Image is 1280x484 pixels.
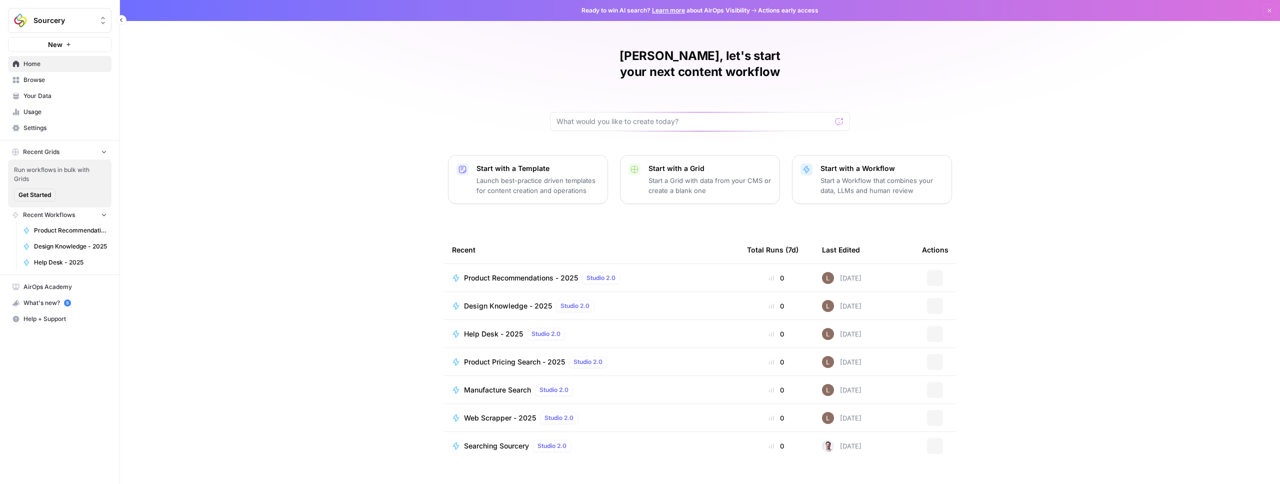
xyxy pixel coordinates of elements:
[34,226,107,235] span: Product Recommendations - 2025
[8,311,111,327] button: Help + Support
[544,413,573,422] span: Studio 2.0
[18,254,111,270] a: Help Desk - 2025
[452,356,731,368] a: Product Pricing Search - 2025Studio 2.0
[792,155,952,204] button: Start with a WorkflowStart a Workflow that combines your data, LLMs and human review
[8,144,111,159] button: Recent Grids
[8,104,111,120] a: Usage
[539,385,568,394] span: Studio 2.0
[822,412,861,424] div: [DATE]
[556,116,831,126] input: What would you like to create today?
[747,385,806,395] div: 0
[822,328,861,340] div: [DATE]
[452,236,731,263] div: Recent
[23,91,107,100] span: Your Data
[648,163,771,173] p: Start with a Grid
[8,120,111,136] a: Settings
[822,384,834,396] img: muu6utue8gv7desilo8ikjhuo4fq
[448,155,608,204] button: Start with a TemplateLaunch best-practice driven templates for content creation and operations
[8,8,111,33] button: Workspace: Sourcery
[23,107,107,116] span: Usage
[464,413,536,423] span: Web Scrapper - 2025
[8,88,111,104] a: Your Data
[476,175,599,195] p: Launch best-practice driven templates for content creation and operations
[820,175,943,195] p: Start a Workflow that combines your data, LLMs and human review
[620,155,780,204] button: Start with a GridStart a Grid with data from your CMS or create a blank one
[747,301,806,311] div: 0
[652,6,685,14] a: Learn more
[8,72,111,88] a: Browse
[18,222,111,238] a: Product Recommendations - 2025
[23,147,59,156] span: Recent Grids
[822,272,834,284] img: muu6utue8gv7desilo8ikjhuo4fq
[11,11,29,29] img: Sourcery Logo
[33,15,94,25] span: Sourcery
[476,163,599,173] p: Start with a Template
[822,356,861,368] div: [DATE]
[464,273,578,283] span: Product Recommendations - 2025
[560,301,589,310] span: Studio 2.0
[464,329,523,339] span: Help Desk - 2025
[586,273,615,282] span: Studio 2.0
[550,48,850,80] h1: [PERSON_NAME], let's start your next content workflow
[822,300,834,312] img: muu6utue8gv7desilo8ikjhuo4fq
[822,412,834,424] img: muu6utue8gv7desilo8ikjhuo4fq
[34,258,107,267] span: Help Desk - 2025
[822,236,860,263] div: Last Edited
[537,441,566,450] span: Studio 2.0
[820,163,943,173] p: Start with a Workflow
[23,59,107,68] span: Home
[14,188,55,201] button: Get Started
[8,295,111,310] div: What's new?
[747,441,806,451] div: 0
[23,210,75,219] span: Recent Workflows
[573,357,602,366] span: Studio 2.0
[8,56,111,72] a: Home
[18,190,51,199] span: Get Started
[822,384,861,396] div: [DATE]
[822,272,861,284] div: [DATE]
[747,273,806,283] div: 0
[14,165,105,183] span: Run workflows in bulk with Grids
[581,6,750,15] span: Ready to win AI search? about AirOps Visibility
[747,413,806,423] div: 0
[452,328,731,340] a: Help Desk - 2025Studio 2.0
[18,238,111,254] a: Design Knowledge - 2025
[66,300,68,305] text: 5
[822,328,834,340] img: muu6utue8gv7desilo8ikjhuo4fq
[464,301,552,311] span: Design Knowledge - 2025
[8,37,111,52] button: New
[452,300,731,312] a: Design Knowledge - 2025Studio 2.0
[23,314,107,323] span: Help + Support
[452,384,731,396] a: Manufacture SearchStudio 2.0
[822,440,861,452] div: [DATE]
[464,385,531,395] span: Manufacture Search
[8,295,111,311] button: What's new? 5
[23,123,107,132] span: Settings
[23,282,107,291] span: AirOps Academy
[23,75,107,84] span: Browse
[64,299,71,306] a: 5
[822,356,834,368] img: muu6utue8gv7desilo8ikjhuo4fq
[747,357,806,367] div: 0
[747,236,798,263] div: Total Runs (7d)
[747,329,806,339] div: 0
[822,300,861,312] div: [DATE]
[464,441,529,451] span: Searching Sourcery
[452,272,731,284] a: Product Recommendations - 2025Studio 2.0
[648,175,771,195] p: Start a Grid with data from your CMS or create a blank one
[922,236,948,263] div: Actions
[452,440,731,452] a: Searching SourceryStudio 2.0
[8,207,111,222] button: Recent Workflows
[758,6,818,15] span: Actions early access
[48,39,62,49] span: New
[531,329,560,338] span: Studio 2.0
[452,412,731,424] a: Web Scrapper - 2025Studio 2.0
[464,357,565,367] span: Product Pricing Search - 2025
[8,279,111,295] a: AirOps Academy
[822,440,834,452] img: tsy0nqsrwk6cqwc9o50owut2ti0l
[34,242,107,251] span: Design Knowledge - 2025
